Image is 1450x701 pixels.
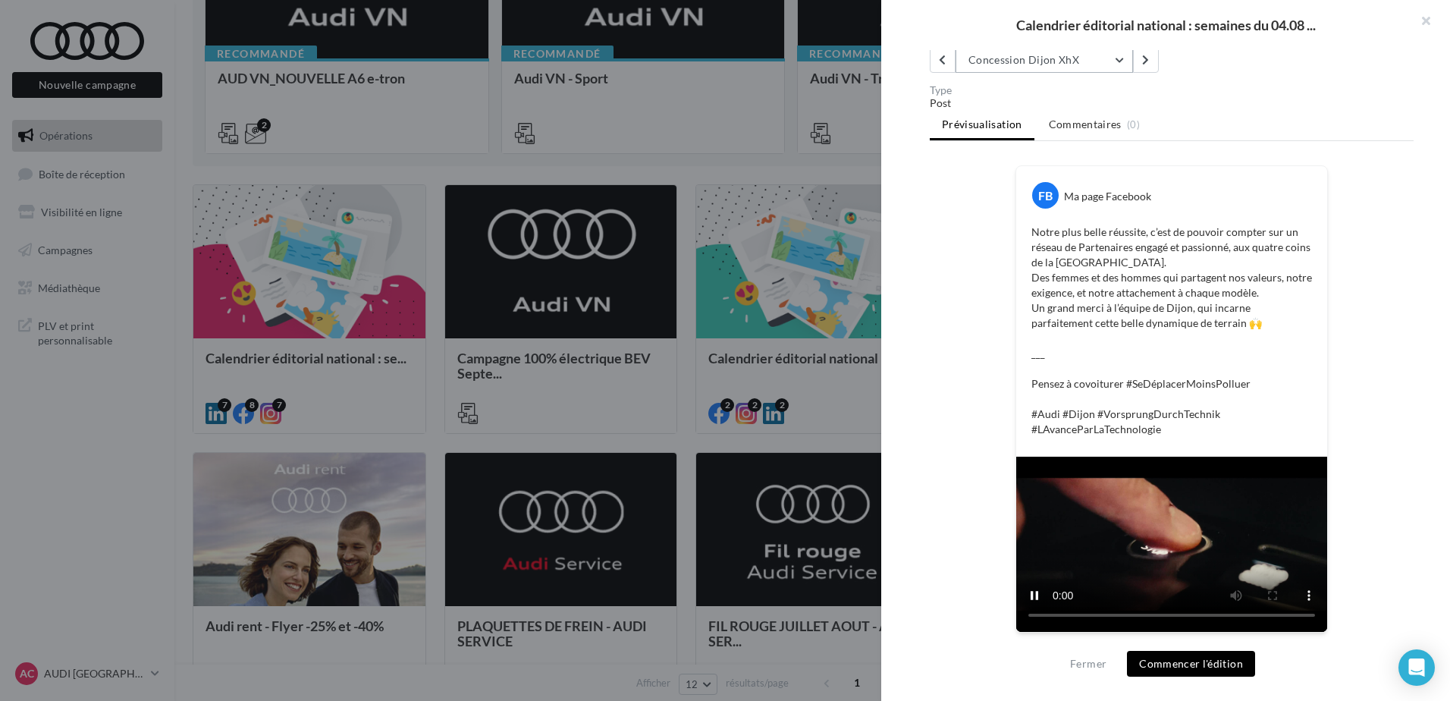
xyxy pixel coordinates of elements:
button: Commencer l'édition [1127,651,1255,677]
span: (0) [1127,118,1140,130]
div: Type [930,85,1414,96]
button: Concession Dijon XhX [956,47,1133,73]
button: Fermer [1064,655,1113,673]
div: Post [930,96,1414,111]
div: La prévisualisation est non-contractuelle [1015,633,1328,652]
p: Notre plus belle réussite, c’est de pouvoir compter sur un réseau de Partenaires engagé et passio... [1031,225,1312,437]
div: FB [1032,182,1059,209]
span: Calendrier éditorial national : semaines du 04.08 ... [1016,18,1316,32]
div: Ma page Facebook [1064,189,1151,204]
span: Commentaires [1049,117,1122,132]
div: Open Intercom Messenger [1398,649,1435,686]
